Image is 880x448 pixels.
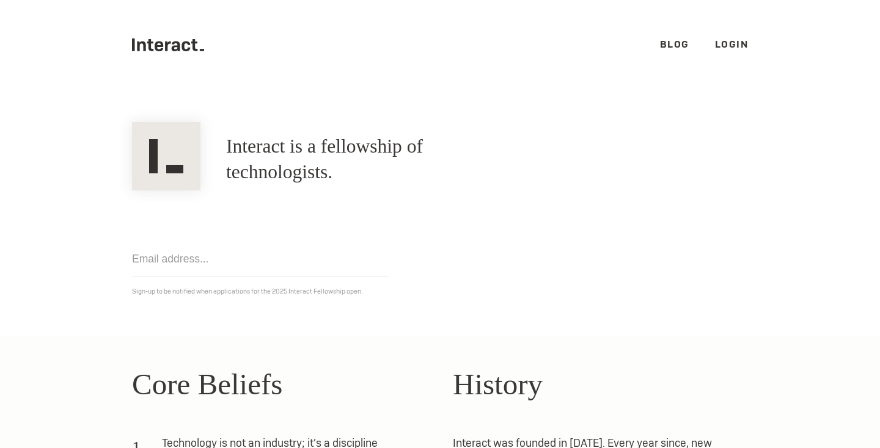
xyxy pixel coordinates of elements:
h1: Interact is a fellowship of technologists. [226,134,515,185]
input: Email address... [132,242,389,276]
h2: History [453,362,748,407]
a: Blog [660,38,689,51]
h2: Core Beliefs [132,362,427,407]
img: Interact Logo [132,122,200,190]
p: Sign-up to be notified when applications for the 2025 Interact Fellowship open. [132,285,748,298]
a: Login [715,38,749,51]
